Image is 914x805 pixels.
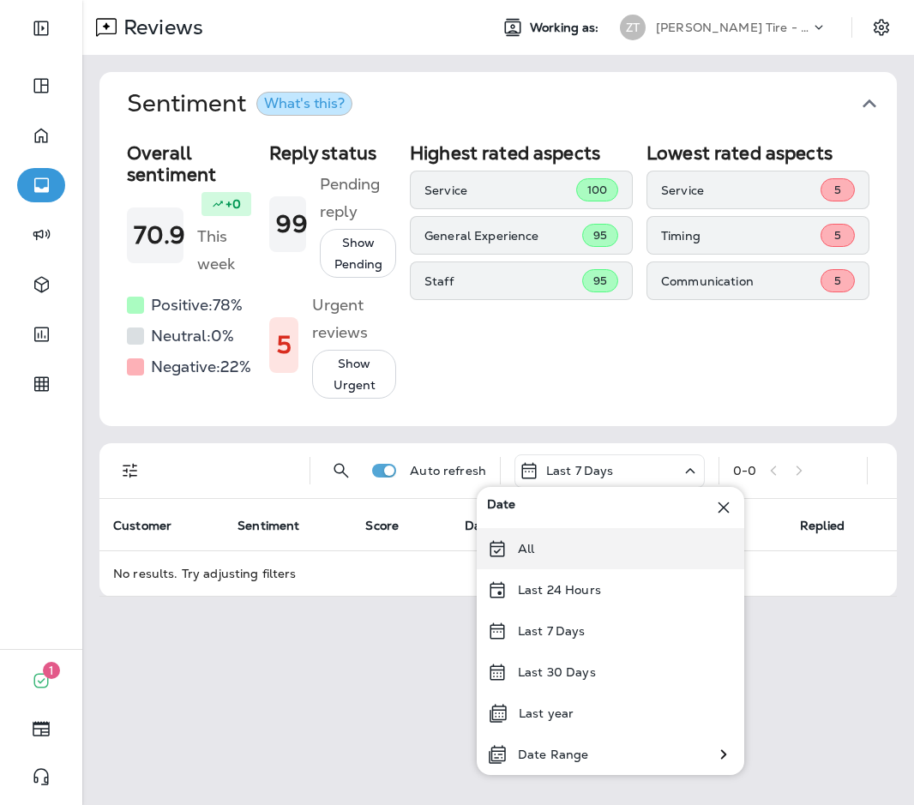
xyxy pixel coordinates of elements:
[312,350,396,399] button: Show Urgent
[276,331,292,359] h1: 5
[238,518,322,533] span: Sentiment
[593,228,607,243] span: 95
[134,221,177,249] h1: 70.9
[834,228,841,243] span: 5
[587,183,607,197] span: 100
[99,135,897,426] div: SentimentWhat's this?
[518,583,601,597] p: Last 24 Hours
[276,210,299,238] h1: 99
[151,322,234,350] h5: Neutral: 0 %
[424,274,582,288] p: Staff
[661,183,821,197] p: Service
[546,464,614,478] p: Last 7 Days
[518,542,534,556] p: All
[151,353,251,381] h5: Negative: 22 %
[518,624,586,638] p: Last 7 Days
[127,142,256,185] h2: Overall sentiment
[324,454,358,488] button: Search Reviews
[113,518,194,533] span: Customer
[320,229,396,278] button: Show Pending
[410,464,486,478] p: Auto refresh
[256,92,352,116] button: What's this?
[800,518,867,533] span: Replied
[113,72,911,135] button: SentimentWhat's this?
[238,519,299,533] span: Sentiment
[410,142,633,164] h2: Highest rated aspects
[424,183,576,197] p: Service
[312,291,396,346] h5: Urgent reviews
[487,497,516,518] span: Date
[620,15,646,40] div: ZT
[99,550,897,596] td: No results. Try adjusting filters
[424,229,582,243] p: General Experience
[646,142,869,164] h2: Lowest rated aspects
[593,273,607,288] span: 95
[661,229,821,243] p: Timing
[127,89,352,118] h1: Sentiment
[733,464,756,478] div: 0 - 0
[800,519,845,533] span: Replied
[519,706,574,720] p: Last year
[117,15,203,40] p: Reviews
[264,97,345,111] div: What's this?
[518,665,596,679] p: Last 30 Days
[866,12,897,43] button: Settings
[320,171,396,225] h5: Pending reply
[225,195,241,213] p: +0
[834,183,841,197] span: 5
[661,274,821,288] p: Communication
[530,21,603,35] span: Working as:
[365,518,421,533] span: Score
[518,748,588,761] p: Date Range
[151,291,243,319] h5: Positive: 78 %
[113,519,171,533] span: Customer
[269,142,396,164] h2: Reply status
[365,519,399,533] span: Score
[465,518,516,533] span: Date
[656,21,810,34] p: [PERSON_NAME] Tire - [GEOGRAPHIC_DATA]
[43,662,60,679] span: 1
[113,454,147,488] button: Filters
[834,273,841,288] span: 5
[465,519,494,533] span: Date
[197,223,256,278] h5: This week
[17,11,65,45] button: Expand Sidebar
[17,664,65,698] button: 1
